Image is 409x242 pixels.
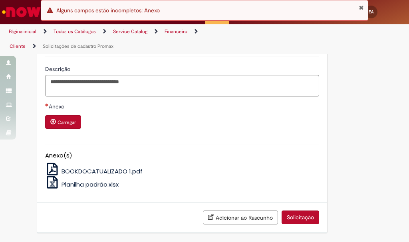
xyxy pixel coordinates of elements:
[62,180,119,189] span: Planilha padrão.xlsx
[45,103,49,106] span: Necessários
[62,167,143,175] span: BOOKDOCATUALIZADO 1.pdf
[45,115,81,129] button: Carregar anexo de Anexo Required
[1,4,42,20] img: ServiceNow
[9,28,36,35] a: Página inicial
[45,167,143,175] a: BOOKDOCATUALIZADO 1.pdf
[203,211,278,224] button: Adicionar ao Rascunho
[10,43,26,49] a: Cliente
[56,7,160,14] span: Alguns campos estão incompletos: Anexo
[369,9,373,14] span: EA
[113,28,147,35] a: Service Catalog
[6,24,232,54] ul: Trilhas de página
[282,211,319,224] button: Solicitação
[58,119,76,126] small: Carregar
[54,28,96,35] a: Todos os Catálogos
[43,43,113,49] a: Solicitações de cadastro Promax
[45,65,72,73] span: Descrição
[45,152,320,159] h5: Anexo(s)
[165,28,187,35] a: Financeiro
[359,4,364,11] button: Fechar Notificação
[45,75,320,96] textarea: Descrição
[45,180,119,189] a: Planilha padrão.xlsx
[49,103,66,110] span: Anexo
